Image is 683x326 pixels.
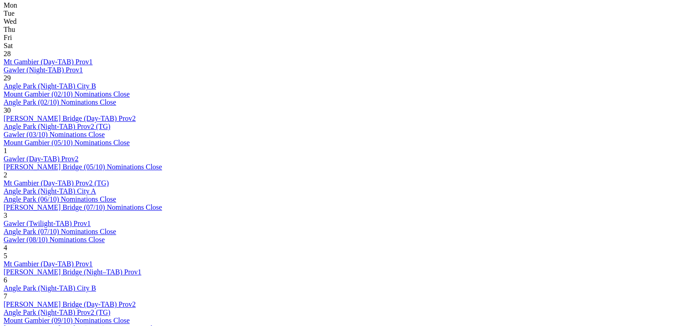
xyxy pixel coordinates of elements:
div: Mon [4,1,679,9]
a: Angle Park (06/10) Nominations Close [4,195,116,203]
div: Sat [4,42,679,50]
span: 28 [4,50,11,57]
a: Mt Gambier (Day-TAB) Prov2 (TG) [4,179,109,187]
a: Gawler (Night-TAB) Prov1 [4,66,83,74]
a: Angle Park (Night-TAB) City A [4,187,96,195]
div: Tue [4,9,679,18]
div: Fri [4,34,679,42]
a: Mount Gambier (02/10) Nominations Close [4,90,130,98]
a: Gawler (08/10) Nominations Close [4,236,105,243]
span: 7 [4,292,7,300]
a: [PERSON_NAME] Bridge (05/10) Nominations Close [4,163,162,171]
a: Angle Park (07/10) Nominations Close [4,228,116,235]
a: [PERSON_NAME] Bridge (Night–TAB) Prov1 [4,268,141,276]
a: Mt Gambier (Day-TAB) Prov1 [4,58,93,66]
span: 29 [4,74,11,82]
a: [PERSON_NAME] Bridge (Day-TAB) Prov2 [4,300,136,308]
a: [PERSON_NAME] Bridge (07/10) Nominations Close [4,203,162,211]
span: 30 [4,106,11,114]
a: Angle Park (02/10) Nominations Close [4,98,116,106]
a: Angle Park (Night-TAB) City B [4,284,96,292]
div: Wed [4,18,679,26]
a: Gawler (03/10) Nominations Close [4,131,105,138]
a: Angle Park (Night-TAB) City B [4,82,96,90]
span: 5 [4,252,7,260]
div: Thu [4,26,679,34]
a: Gawler (Day-TAB) Prov2 [4,155,79,163]
span: 1 [4,147,7,154]
a: Angle Park (Night-TAB) Prov2 (TG) [4,308,110,316]
a: Mt Gambier (Day-TAB) Prov1 [4,260,93,268]
span: 4 [4,244,7,251]
a: Mount Gambier (09/10) Nominations Close [4,317,130,324]
a: Mount Gambier (05/10) Nominations Close [4,139,130,146]
span: 2 [4,171,7,179]
a: Angle Park (Night-TAB) Prov2 (TG) [4,123,110,130]
a: Gawler (Twilight-TAB) Prov1 [4,220,91,227]
a: [PERSON_NAME] Bridge (Day-TAB) Prov2 [4,115,136,122]
span: 3 [4,211,7,219]
span: 6 [4,276,7,284]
